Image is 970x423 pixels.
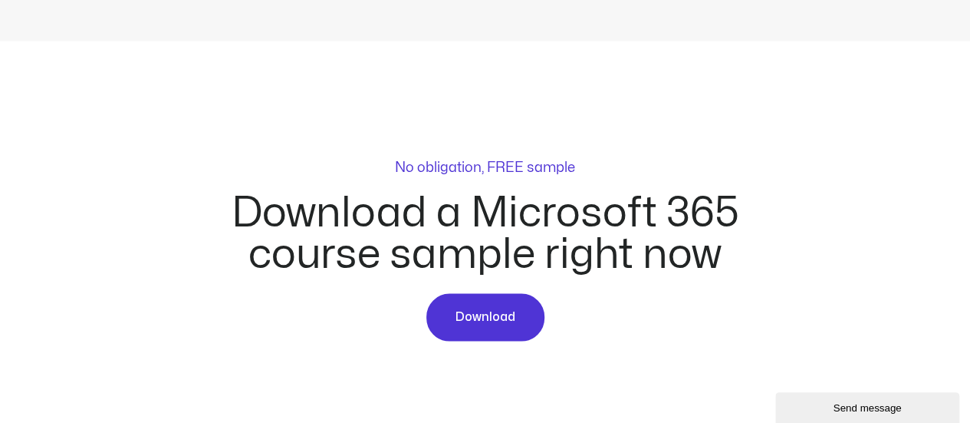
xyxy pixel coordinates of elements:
p: No obligation, FREE sample [395,160,575,174]
a: Download [426,293,544,341]
iframe: chat widget [775,389,962,423]
span: Download [455,307,515,327]
h2: Download a Microsoft 365 course sample right now [209,192,761,275]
